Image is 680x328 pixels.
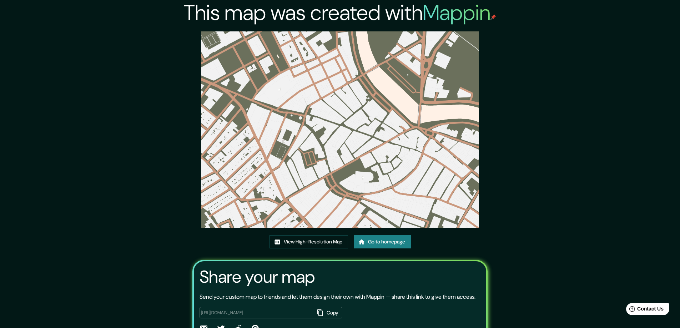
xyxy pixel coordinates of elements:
a: Go to homepage [354,235,411,248]
button: Copy [314,307,342,319]
h3: Share your map [200,267,315,287]
img: mappin-pin [490,14,496,20]
p: Send your custom map to friends and let them design their own with Mappin — share this link to gi... [200,293,475,301]
img: created-map [201,31,479,228]
a: View High-Resolution Map [270,235,348,248]
iframe: Help widget launcher [616,300,672,320]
